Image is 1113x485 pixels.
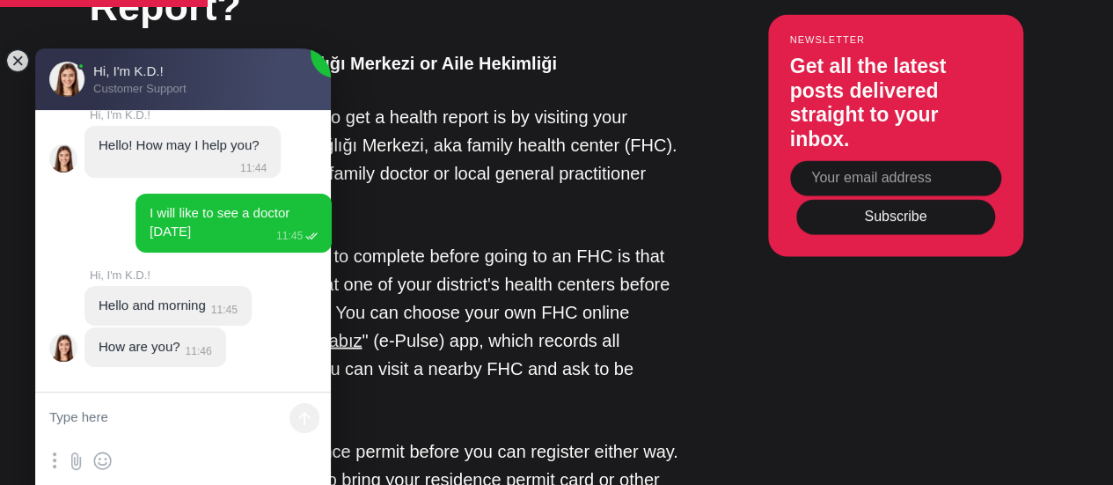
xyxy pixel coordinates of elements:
[790,34,1001,45] small: Newsletter
[235,162,267,174] jdiv: 11:44
[271,230,318,242] jdiv: 11:45
[790,160,1001,195] input: Your email address
[790,55,1001,151] h3: Get all the latest posts delivered straight to your inbox.
[84,327,226,367] jdiv: 12.09.25 11:46:03
[180,345,212,357] jdiv: 11:46
[135,194,332,252] jdiv: 12.09.25 11:45:32
[91,103,680,216] p: The quickest and easiest way to get a health report is by visiting your nearest sağlık ocağı or a...
[90,268,318,282] jdiv: Hi, I'm K.D.!
[99,339,180,354] jdiv: How are you?
[84,286,252,326] jdiv: 12.09.25 11:45:55
[121,54,557,73] strong: Sağlık ocağı or Aile Sağlığı Merkezi or Aile Hekimliği
[84,126,281,178] jdiv: 12.09.25 11:44:59
[206,304,238,316] jdiv: 11:45
[49,144,77,173] jdiv: Hi, I'm K.D.!
[150,205,293,239] jdiv: I will like to see a doctor [DATE]
[300,331,362,350] a: e-Nabız
[99,137,260,152] jdiv: Hello! How may I help you?
[90,108,318,121] jdiv: Hi, I'm K.D.!
[49,334,77,362] jdiv: Hi, I'm K.D.!
[91,242,680,411] p: The only preparation you need to complete before going to an FHC is that you will need to be regi...
[99,298,206,312] jdiv: Hello and morning
[796,199,995,234] button: Subscribe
